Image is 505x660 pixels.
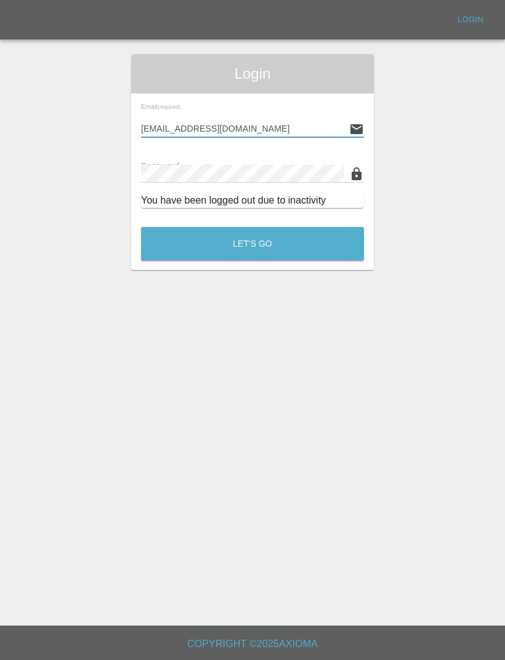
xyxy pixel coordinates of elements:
span: Login [141,64,364,84]
span: Password [141,161,210,171]
small: (required) [158,105,180,110]
small: (required) [180,163,211,170]
button: Let's Go [141,227,364,261]
h6: Copyright © 2025 Axioma [10,635,495,653]
a: Login [451,10,490,30]
div: You have been logged out due to inactivity [141,193,364,208]
span: Email [141,103,180,110]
